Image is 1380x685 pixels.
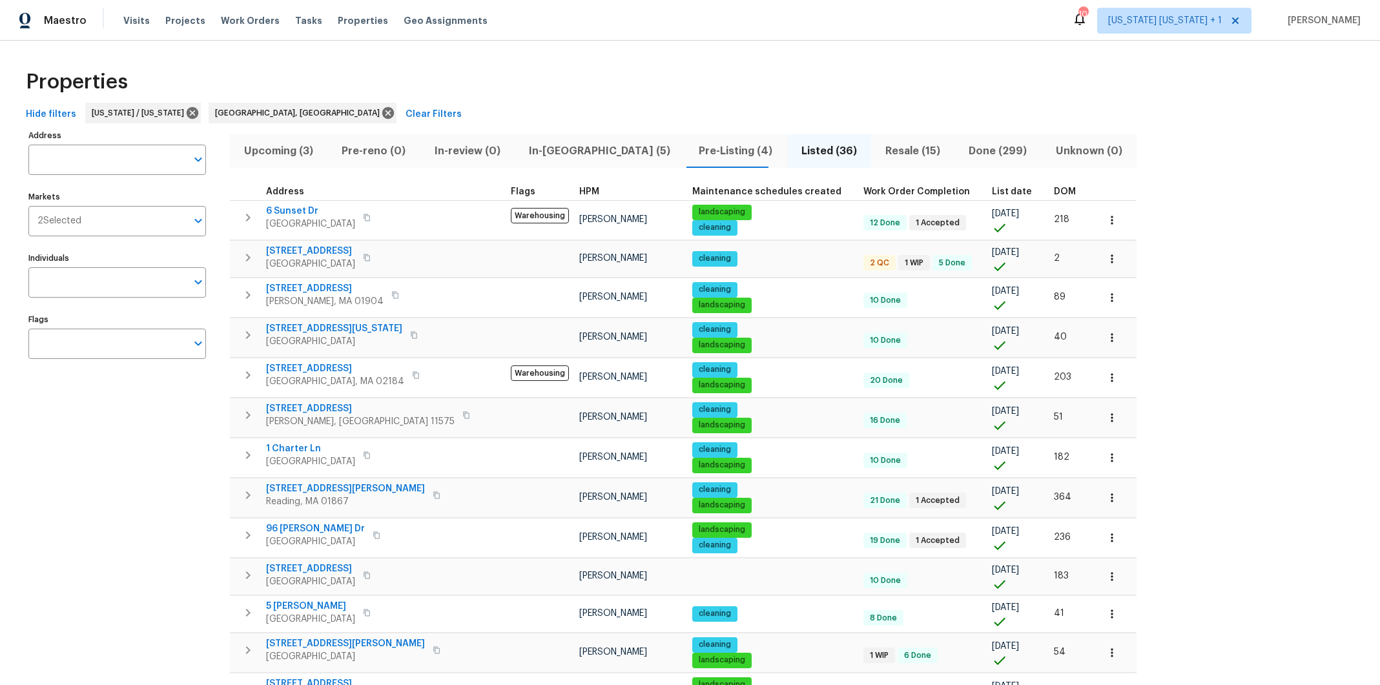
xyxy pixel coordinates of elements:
span: 10 Done [865,575,906,586]
span: Maestro [44,14,87,27]
span: In-[GEOGRAPHIC_DATA] (5) [522,142,677,160]
span: Hide filters [26,107,76,123]
span: [GEOGRAPHIC_DATA] [266,535,365,548]
span: 5 Done [934,258,971,269]
span: 236 [1054,533,1071,542]
span: Work Order Completion [863,187,970,196]
span: Properties [26,76,128,88]
span: In-review (0) [428,142,507,160]
span: [DATE] [992,642,1019,651]
span: Address [266,187,304,196]
span: Unknown (0) [1049,142,1129,160]
span: [GEOGRAPHIC_DATA] [266,218,355,230]
span: Maintenance schedules created [692,187,841,196]
span: Work Orders [221,14,280,27]
span: [US_STATE] / [US_STATE] [92,107,189,119]
span: [STREET_ADDRESS] [266,402,455,415]
span: [STREET_ADDRESS] [266,282,384,295]
button: Open [189,150,207,169]
span: 21 Done [865,495,905,506]
span: [GEOGRAPHIC_DATA] [266,575,355,588]
span: Warehousing [511,208,569,223]
label: Individuals [28,254,206,262]
span: [PERSON_NAME] [579,533,647,542]
span: Projects [165,14,205,27]
span: [GEOGRAPHIC_DATA], MA 02184 [266,375,404,388]
span: 1 Charter Ln [266,442,355,455]
div: 10 [1078,8,1087,21]
span: [DATE] [992,566,1019,575]
span: [PERSON_NAME] [579,292,647,302]
span: [DATE] [992,327,1019,336]
span: cleaning [694,222,736,233]
span: landscaping [694,207,750,218]
span: 16 Done [865,415,905,426]
span: landscaping [694,340,750,351]
span: landscaping [694,420,750,431]
span: cleaning [694,639,736,650]
span: 6 Sunset Dr [266,205,355,218]
label: Flags [28,316,206,323]
span: cleaning [694,540,736,551]
button: Clear Filters [400,103,467,127]
span: Upcoming (3) [238,142,320,160]
span: Warehousing [511,365,569,381]
span: 182 [1054,453,1069,462]
span: Pre-reno (0) [335,142,412,160]
span: [PERSON_NAME] [579,413,647,422]
span: Clear Filters [406,107,462,123]
span: landscaping [694,460,750,471]
span: Geo Assignments [404,14,488,27]
span: 8 Done [865,613,902,624]
span: 2 [1054,254,1060,263]
span: 6 Done [899,650,936,661]
span: [DATE] [992,248,1019,257]
span: [STREET_ADDRESS] [266,362,404,375]
span: [PERSON_NAME] [579,648,647,657]
span: 10 Done [865,295,906,306]
span: 12 Done [865,218,905,229]
span: [STREET_ADDRESS] [266,245,355,258]
span: [DATE] [992,367,1019,376]
span: Listed (36) [795,142,863,160]
span: cleaning [694,484,736,495]
span: DOM [1054,187,1076,196]
span: [GEOGRAPHIC_DATA] [266,335,402,348]
label: Address [28,132,206,139]
span: [US_STATE] [US_STATE] + 1 [1108,14,1222,27]
span: [DATE] [992,487,1019,496]
span: [GEOGRAPHIC_DATA] [266,650,425,663]
span: 183 [1054,571,1069,580]
span: [PERSON_NAME], [GEOGRAPHIC_DATA] 11575 [266,415,455,428]
span: 1 Accepted [911,495,965,506]
span: 203 [1054,373,1071,382]
span: landscaping [694,380,750,391]
span: landscaping [694,500,750,511]
span: [PERSON_NAME] [1282,14,1361,27]
div: [GEOGRAPHIC_DATA], [GEOGRAPHIC_DATA] [209,103,396,123]
span: 1 Accepted [911,218,965,229]
span: landscaping [694,300,750,311]
button: Open [189,212,207,230]
span: [PERSON_NAME] [579,215,647,224]
span: Flags [511,187,535,196]
span: [PERSON_NAME] [579,571,647,580]
span: 41 [1054,609,1064,618]
span: 2 QC [865,258,894,269]
span: [PERSON_NAME] [579,453,647,462]
span: 40 [1054,332,1067,342]
span: 10 Done [865,335,906,346]
span: [PERSON_NAME] [579,373,647,382]
span: cleaning [694,364,736,375]
span: [DATE] [992,287,1019,296]
span: HPM [579,187,599,196]
span: [PERSON_NAME] [579,609,647,618]
span: cleaning [694,404,736,415]
span: [GEOGRAPHIC_DATA] [266,613,355,626]
span: cleaning [694,444,736,455]
span: 19 Done [865,535,905,546]
span: 1 WIP [900,258,929,269]
span: [STREET_ADDRESS] [266,562,355,575]
span: [PERSON_NAME] [579,493,647,502]
span: Resale (15) [879,142,947,160]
